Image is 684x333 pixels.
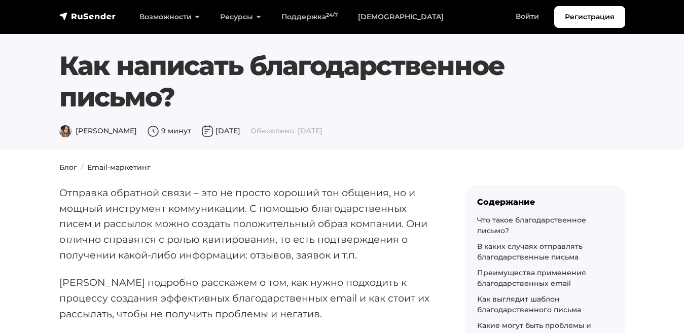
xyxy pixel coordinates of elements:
span: 9 минут [147,126,191,135]
a: В каких случаях отправлять благодарственные письма [477,242,583,262]
div: Содержание [477,197,613,207]
img: Время чтения [147,125,159,137]
a: Войти [506,6,549,27]
a: Что такое благодарственное письмо? [477,215,586,235]
span: [DATE] [201,126,240,135]
span: Обновлено: [DATE] [250,126,322,135]
a: Ресурсы [210,7,271,27]
img: RuSender [59,11,116,21]
span: [PERSON_NAME] [59,126,137,135]
sup: 24/7 [326,12,338,18]
p: [PERSON_NAME] подробно расскажем о том, как нужно подходить к процессу создания эффективных благо... [59,275,433,321]
p: Отправка обратной связи – это не просто хороший тон общения, но и мощный инструмент коммуникации.... [59,185,433,263]
a: Возможности [129,7,210,27]
a: Блог [59,163,77,172]
a: [DEMOGRAPHIC_DATA] [348,7,454,27]
a: Преимущества применения благодарственных email [477,268,586,288]
h1: Как написать благодарственное письмо? [59,50,577,114]
a: Регистрация [554,6,625,28]
a: Поддержка24/7 [271,7,348,27]
img: Дата публикации [201,125,213,137]
nav: breadcrumb [53,162,631,173]
a: Как выглядит шаблон благодарственного письма [477,294,581,314]
li: Email-маркетинг [77,162,151,173]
